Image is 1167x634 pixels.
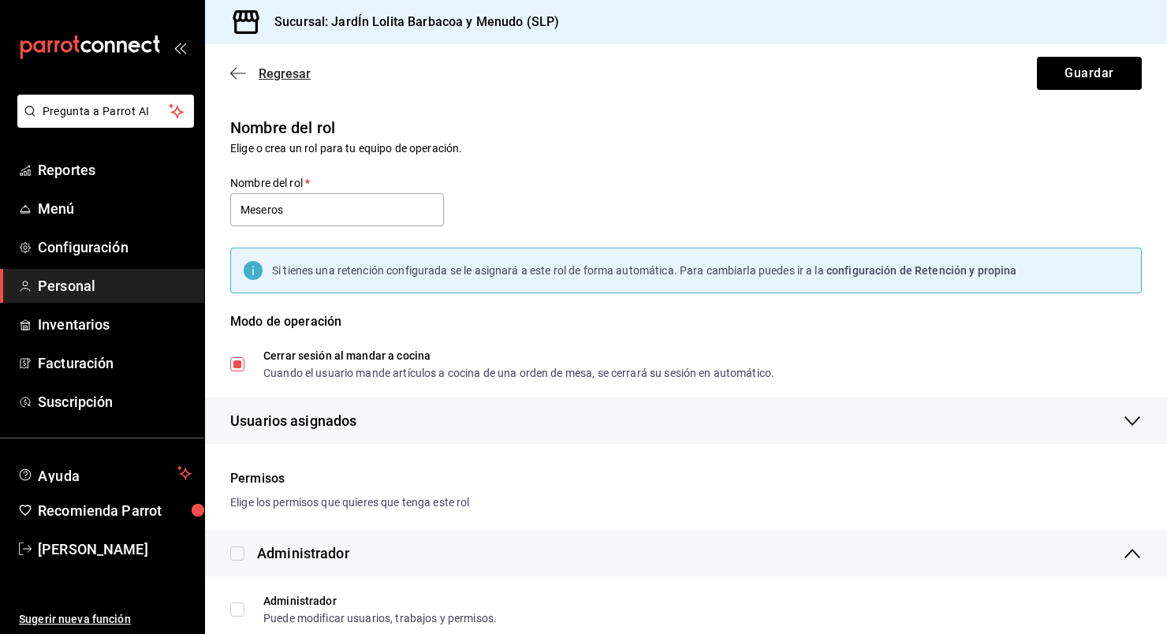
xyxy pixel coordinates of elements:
span: Personal [38,275,192,296]
span: Elige o crea un rol para tu equipo de operación. [230,142,462,155]
span: Si tienes una retención configurada se le asignará a este rol de forma automática. Para cambiarla... [272,264,826,277]
div: Administrador [263,595,497,606]
span: Sugerir nueva función [19,611,192,628]
div: Cuando el usuario mande artículos a cocina de una orden de mesa, se cerrará su sesión en automático. [263,367,774,379]
a: Pregunta a Parrot AI [11,114,194,131]
button: open_drawer_menu [173,41,186,54]
span: Recomienda Parrot [38,500,192,521]
div: Puede modificar usuarios, trabajos y permisos. [263,613,497,624]
span: Regresar [259,66,311,81]
div: Elige los permisos que quieres que tenga este rol [230,494,1142,511]
label: Nombre del rol [230,177,444,188]
span: Reportes [38,159,192,181]
div: Cerrar sesión al mandar a cocina [263,350,774,361]
button: Regresar [230,66,311,81]
span: Suscripción [38,391,192,412]
button: Guardar [1037,57,1142,90]
div: Permisos [230,469,1142,488]
span: Facturación [38,352,192,374]
button: Pregunta a Parrot AI [17,95,194,128]
span: Ayuda [38,464,171,483]
span: [PERSON_NAME] [38,539,192,560]
span: Configuración [38,237,192,258]
span: Usuarios asignados [230,410,356,431]
span: configuración de Retención y propina [826,264,1017,277]
span: Inventarios [38,314,192,335]
span: Menú [38,198,192,219]
span: Pregunta a Parrot AI [43,103,170,120]
h6: Nombre del rol [230,115,1142,140]
h3: Sucursal: JardÍn Lolita Barbacoa y Menudo (SLP) [262,13,559,32]
div: Administrador [257,543,349,564]
div: Modo de operación [230,312,1142,350]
